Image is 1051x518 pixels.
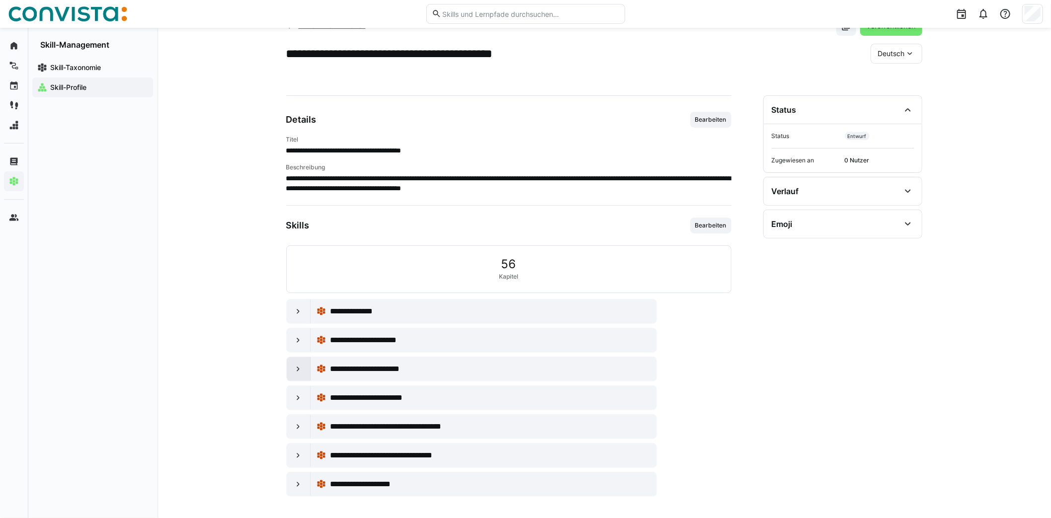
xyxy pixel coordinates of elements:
button: Bearbeiten [690,218,731,233]
div: Status [772,105,797,115]
span: Zugewiesen an [772,156,841,164]
span: 0 Nutzer [845,156,914,164]
span: 56 [501,258,516,271]
span: Deutsch [878,49,905,59]
input: Skills und Lernpfade durchsuchen… [441,9,619,18]
h3: Skills [286,220,310,231]
h3: Details [286,114,317,125]
span: Bearbeiten [694,116,728,124]
span: Bearbeiten [694,222,728,229]
span: Entwurf [845,132,870,140]
a: Zurück zu Skill-Profilen [286,22,366,29]
button: Bearbeiten [690,112,731,128]
div: Verlauf [772,186,799,196]
span: Status [772,132,841,140]
span: Kapitel [499,273,518,281]
div: Emoji [772,219,793,229]
h4: Beschreibung [286,163,731,171]
h4: Titel [286,136,731,144]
